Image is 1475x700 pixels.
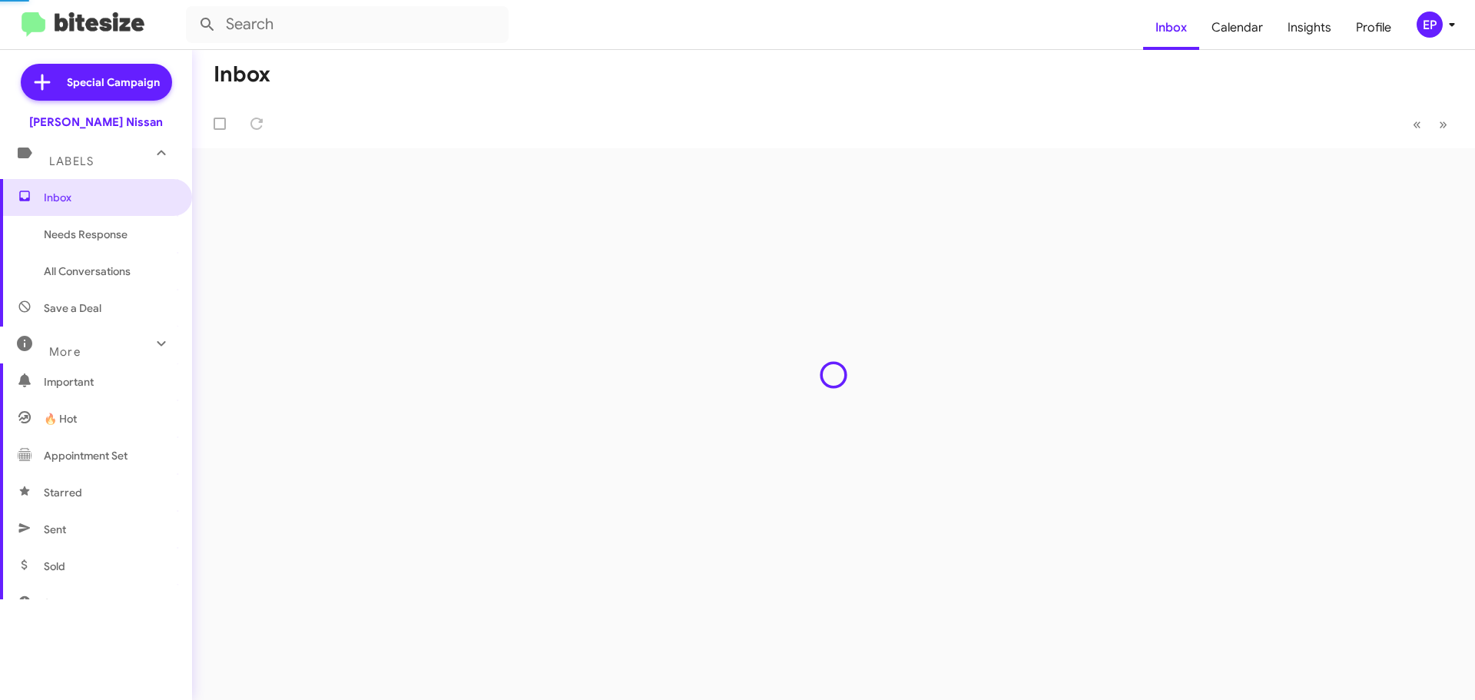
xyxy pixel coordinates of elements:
span: Sold [44,559,65,574]
span: « [1413,114,1421,134]
span: Sent [44,522,66,537]
a: Special Campaign [21,64,172,101]
a: Profile [1344,5,1404,50]
div: [PERSON_NAME] Nissan [29,114,163,130]
span: Special Campaign [67,75,160,90]
a: Calendar [1199,5,1275,50]
span: Needs Response [44,227,174,242]
button: Previous [1404,108,1430,140]
span: Inbox [44,190,174,205]
nav: Page navigation example [1404,108,1457,140]
button: EP [1404,12,1458,38]
span: Starred [44,485,82,500]
span: Save a Deal [44,300,101,316]
span: » [1439,114,1447,134]
span: Labels [49,154,94,168]
a: Insights [1275,5,1344,50]
span: Important [44,374,174,390]
span: Sold Responded [44,595,125,611]
h1: Inbox [214,62,270,87]
a: Inbox [1143,5,1199,50]
span: 🔥 Hot [44,411,77,426]
input: Search [186,6,509,43]
div: EP [1417,12,1443,38]
span: Appointment Set [44,448,128,463]
button: Next [1430,108,1457,140]
span: More [49,345,81,359]
span: All Conversations [44,264,131,279]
